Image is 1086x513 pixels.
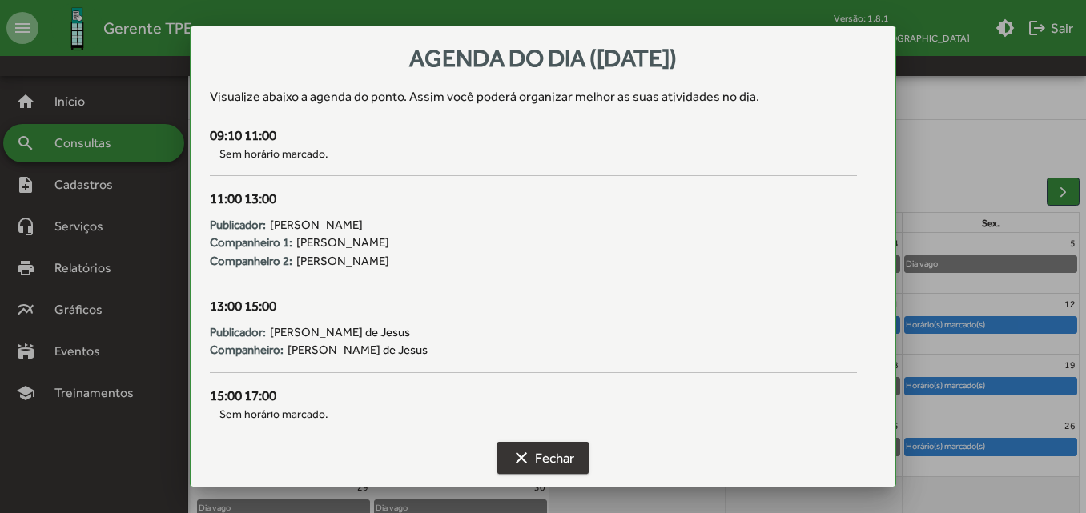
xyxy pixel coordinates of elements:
span: Sem horário marcado. [210,146,856,162]
div: 15:00 17:00 [210,386,856,407]
div: Visualize abaixo a agenda do ponto . Assim você poderá organizar melhor as suas atividades no dia. [210,87,875,106]
strong: Companheiro: [210,341,284,359]
span: [PERSON_NAME] [296,252,389,271]
div: 09:10 11:00 [210,126,856,146]
strong: Publicador: [210,216,266,234]
div: 13:00 15:00 [210,296,856,317]
span: Agenda do dia ([DATE]) [409,44,677,72]
span: [PERSON_NAME] [270,216,363,234]
button: Fechar [497,442,589,474]
mat-icon: clear [512,448,531,467]
div: 11:00 13:00 [210,189,856,210]
span: Sem horário marcado. [210,406,856,423]
strong: Companheiro 1: [210,234,292,252]
span: [PERSON_NAME] [296,234,389,252]
span: [PERSON_NAME] de Jesus [270,323,410,342]
strong: Companheiro 2: [210,252,292,271]
strong: Publicador: [210,323,266,342]
span: Fechar [512,443,574,472]
span: [PERSON_NAME] de Jesus [288,341,428,359]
